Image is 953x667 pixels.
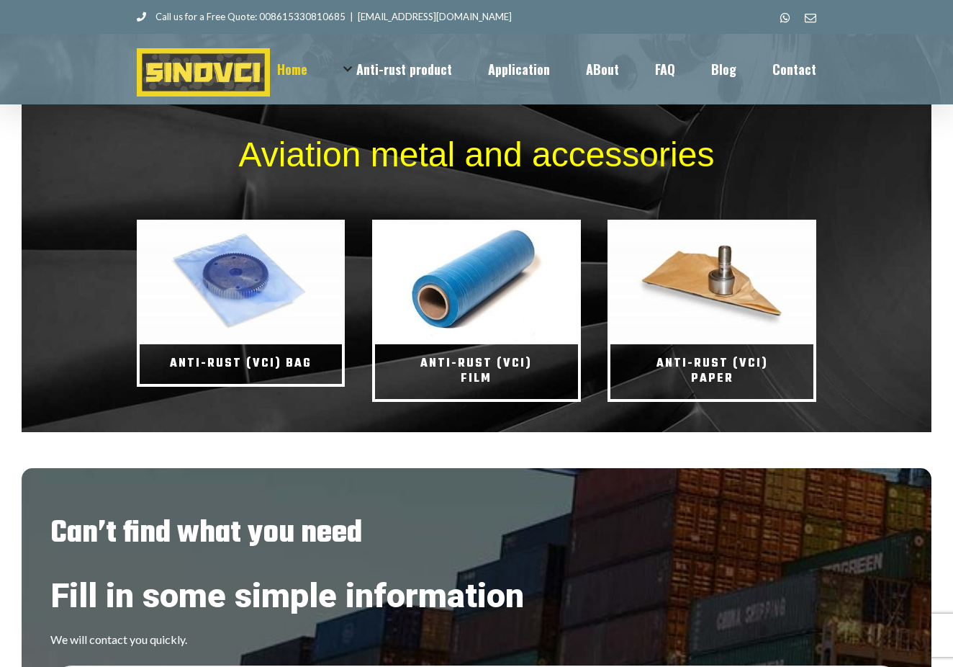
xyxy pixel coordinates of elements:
[586,63,619,76] span: ABout
[50,632,187,646] span: We will contact you quickly.
[608,224,816,238] a: vci-36
[137,48,270,97] img: SINOVCI Logo
[137,11,345,22] a: Call us for a Free Quote: 008615330810685
[137,224,345,238] a: vci-37
[50,511,362,557] span: Can’t find what you need
[488,34,550,104] a: Application
[277,63,307,76] span: Home
[343,34,452,104] a: Anti-rust product
[488,63,550,76] span: Application
[372,341,580,402] a: Anti-rust (vci) film
[608,341,816,402] a: Anti-rust (vci) paper
[711,34,736,104] a: Blog
[772,63,816,76] span: Contact
[277,34,816,104] nav: Main Menu
[50,576,524,615] span: Fill in some simple information
[277,34,307,104] a: Home
[586,34,619,104] a: ABout
[655,34,675,104] a: FAQ
[239,135,715,174] span: Aviation metal and accessories
[358,11,512,22] a: [EMAIL_ADDRESS][DOMAIN_NAME]
[137,220,345,341] img: Anti-rust (vci) bag
[356,63,452,76] span: Anti-rust product
[372,220,580,341] img: Anti-rust (vci) film
[656,354,768,388] span: Anti-rust (vci) paper
[711,63,736,76] span: Blog
[655,63,675,76] span: FAQ
[137,341,345,387] a: Anti-rust (vci) bag
[772,34,816,104] a: Contact
[170,354,312,373] span: Anti-rust (vci) bag
[608,220,816,341] img: Anti-rust (vci) paper
[420,354,532,388] span: Anti-rust (vci) film
[372,224,580,238] a: vci-38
